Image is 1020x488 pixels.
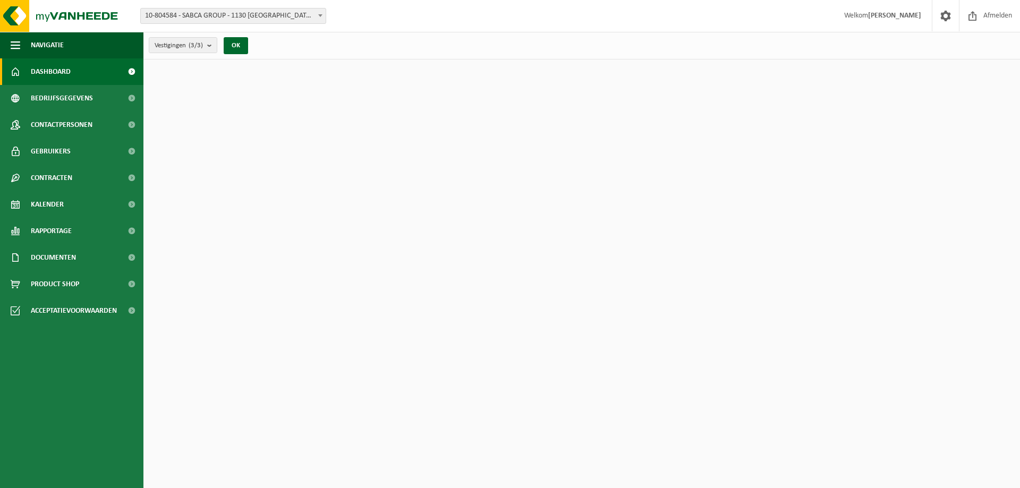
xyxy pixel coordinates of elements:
[31,244,76,271] span: Documenten
[31,138,71,165] span: Gebruikers
[140,8,326,24] span: 10-804584 - SABCA GROUP - 1130 HAREN, HAACHTSESTEENWEG 1470
[189,42,203,49] count: (3/3)
[31,32,64,58] span: Navigatie
[31,218,72,244] span: Rapportage
[31,165,72,191] span: Contracten
[31,271,79,297] span: Product Shop
[141,8,326,23] span: 10-804584 - SABCA GROUP - 1130 HAREN, HAACHTSESTEENWEG 1470
[31,112,92,138] span: Contactpersonen
[31,297,117,324] span: Acceptatievoorwaarden
[224,37,248,54] button: OK
[31,85,93,112] span: Bedrijfsgegevens
[868,12,921,20] strong: [PERSON_NAME]
[149,37,217,53] button: Vestigingen(3/3)
[31,58,71,85] span: Dashboard
[31,191,64,218] span: Kalender
[155,38,203,54] span: Vestigingen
